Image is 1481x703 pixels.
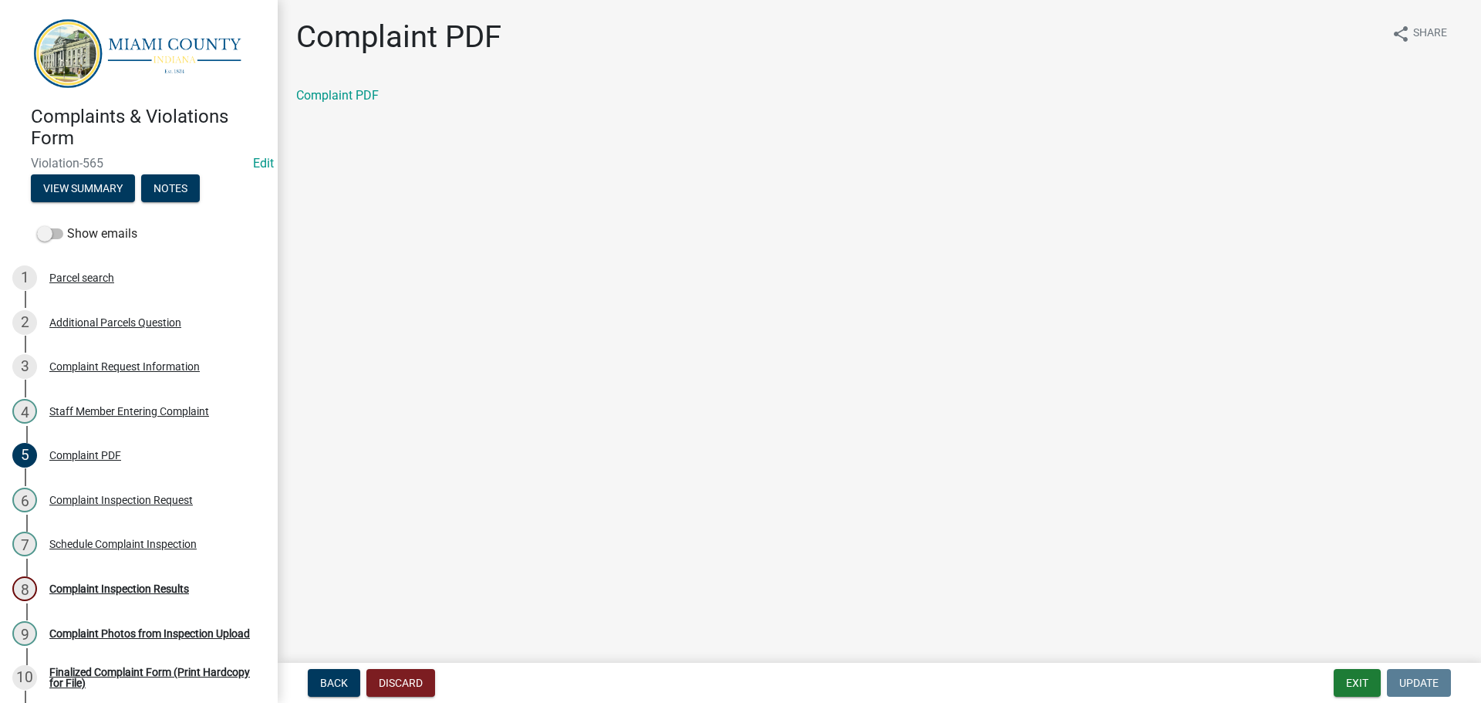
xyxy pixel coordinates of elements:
[31,16,253,90] img: Miami County, Indiana
[12,399,37,424] div: 4
[49,406,209,417] div: Staff Member Entering Complaint
[1413,25,1447,43] span: Share
[31,106,265,150] h4: Complaints & Violations Form
[12,265,37,290] div: 1
[253,156,274,171] a: Edit
[49,495,193,505] div: Complaint Inspection Request
[12,621,37,646] div: 9
[141,174,200,202] button: Notes
[49,583,189,594] div: Complaint Inspection Results
[49,450,121,461] div: Complaint PDF
[31,183,135,195] wm-modal-confirm: Summary
[1392,25,1410,43] i: share
[1399,677,1439,689] span: Update
[37,225,137,243] label: Show emails
[31,156,247,171] span: Violation-565
[320,677,348,689] span: Back
[49,667,253,688] div: Finalized Complaint Form (Print Hardcopy for File)
[253,156,274,171] wm-modal-confirm: Edit Application Number
[1379,19,1459,49] button: shareShare
[49,628,250,639] div: Complaint Photos from Inspection Upload
[49,361,200,372] div: Complaint Request Information
[296,19,501,56] h1: Complaint PDF
[366,669,435,697] button: Discard
[1334,669,1381,697] button: Exit
[49,539,197,549] div: Schedule Complaint Inspection
[308,669,360,697] button: Back
[141,183,200,195] wm-modal-confirm: Notes
[12,532,37,556] div: 7
[49,272,114,283] div: Parcel search
[12,665,37,690] div: 10
[12,576,37,601] div: 8
[296,88,379,103] a: Complaint PDF
[49,317,181,328] div: Additional Parcels Question
[1387,669,1451,697] button: Update
[12,354,37,379] div: 3
[31,174,135,202] button: View Summary
[12,488,37,512] div: 6
[12,443,37,468] div: 5
[12,310,37,335] div: 2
